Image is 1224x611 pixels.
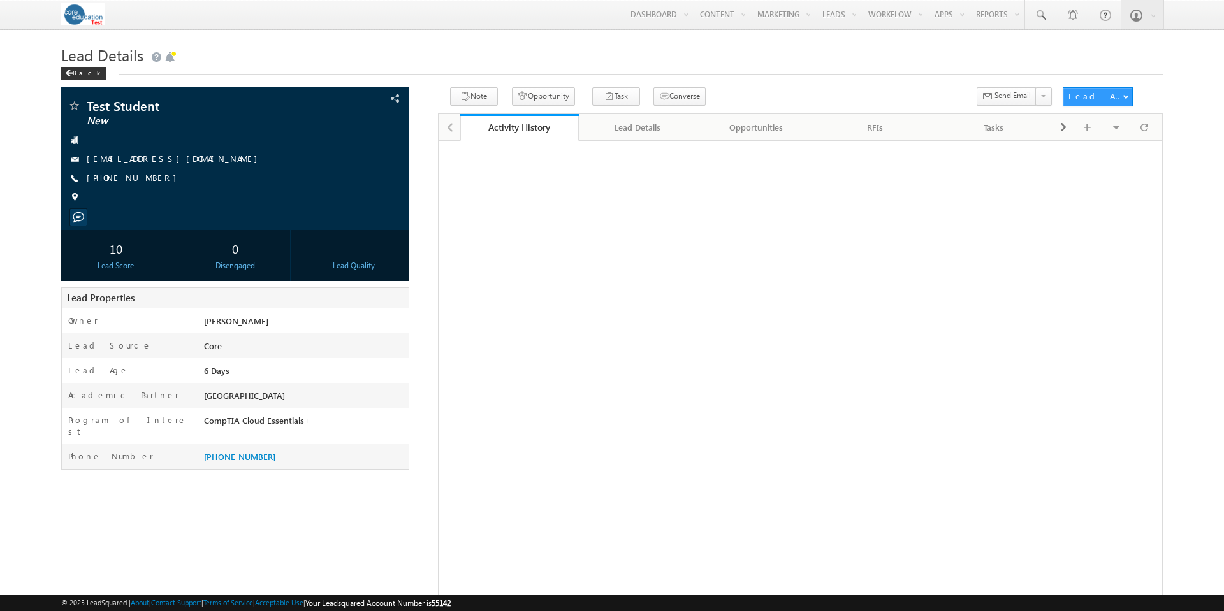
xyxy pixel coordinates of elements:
[816,114,935,141] a: RFIs
[61,3,105,25] img: Custom Logo
[1063,87,1133,106] button: Lead Actions
[945,120,1042,135] div: Tasks
[203,598,253,607] a: Terms of Service
[255,598,303,607] a: Acceptable Use
[653,87,706,106] button: Converse
[579,114,697,141] a: Lead Details
[61,67,106,80] div: Back
[303,236,406,260] div: --
[204,315,268,326] span: [PERSON_NAME]
[592,87,640,106] button: Task
[201,414,409,432] div: CompTIA Cloud Essentials+
[303,260,406,271] div: Lead Quality
[131,598,149,607] a: About
[87,172,183,183] a: [PHONE_NUMBER]
[1068,90,1123,102] div: Lead Actions
[87,115,305,127] span: New
[151,598,201,607] a: Contact Support
[201,364,409,382] div: 6 Days
[87,153,264,164] a: [EMAIL_ADDRESS][DOMAIN_NAME]
[589,120,686,135] div: Lead Details
[450,87,498,106] button: Note
[61,66,113,77] a: Back
[67,291,135,304] span: Lead Properties
[201,389,409,407] div: [GEOGRAPHIC_DATA]
[68,315,98,326] label: Owner
[61,597,451,609] span: © 2025 LeadSquared | | | | |
[68,389,179,401] label: Academic Partner
[184,236,287,260] div: 0
[977,87,1037,106] button: Send Email
[935,114,1054,141] a: Tasks
[470,121,569,133] div: Activity History
[432,598,451,608] span: 55142
[68,414,187,437] label: Program of Interest
[697,114,816,141] a: Opportunities
[305,598,451,608] span: Your Leadsquared Account Number is
[61,45,143,65] span: Lead Details
[460,114,579,141] a: Activity History
[826,120,923,135] div: RFIs
[68,364,129,376] label: Lead Age
[184,260,287,271] div: Disengaged
[204,451,275,462] a: [PHONE_NUMBER]
[87,99,305,112] span: Test Student
[708,120,805,135] div: Opportunities
[68,450,154,462] label: Phone Number
[68,340,152,351] label: Lead Source
[512,87,575,106] button: Opportunity
[201,340,409,357] div: Core
[64,260,168,271] div: Lead Score
[994,90,1031,101] span: Send Email
[64,236,168,260] div: 10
